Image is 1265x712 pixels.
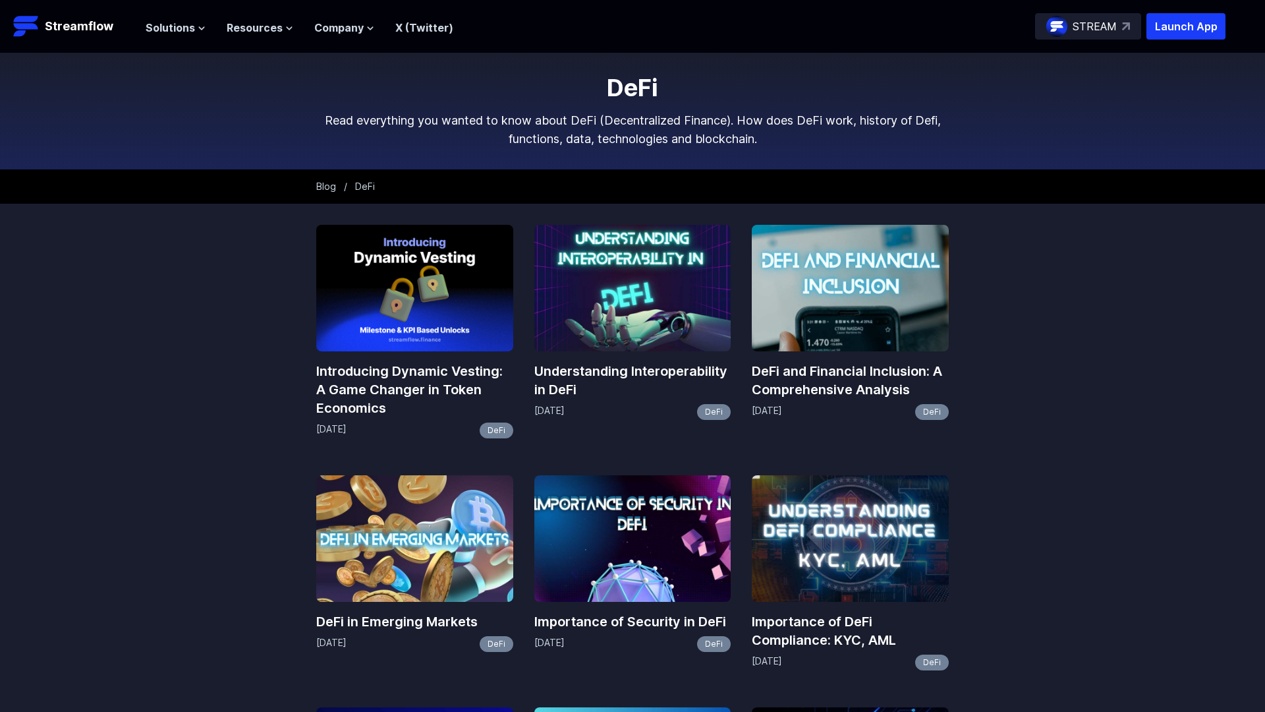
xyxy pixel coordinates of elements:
[534,612,731,631] a: Importance of Security in DeFi
[13,13,132,40] a: Streamflow
[146,20,206,36] button: Solutions
[316,362,513,417] a: Introducing Dynamic Vesting: A Game Changer in Token Economics
[752,362,949,399] a: DeFi and Financial Inclusion: A Comprehensive Analysis
[146,20,195,36] span: Solutions
[534,636,565,652] p: [DATE]
[316,423,347,438] p: [DATE]
[915,655,949,670] a: DeFi
[316,225,513,351] img: Introducing Dynamic Vesting: A Game Changer in Token Economics
[316,612,513,631] a: DeFi in Emerging Markets
[480,423,513,438] a: DeFi
[752,225,949,351] img: DeFi and Financial Inclusion: A Comprehensive Analysis
[752,655,782,670] p: [DATE]
[1122,22,1130,30] img: top-right-arrow.svg
[316,181,336,192] a: Blog
[1073,18,1117,34] p: STREAM
[1035,13,1141,40] a: STREAM
[480,636,513,652] a: DeFi
[697,636,731,652] a: DeFi
[227,20,283,36] span: Resources
[752,475,949,602] img: Importance of DeFi Compliance: KYC, AML
[227,20,293,36] button: Resources
[314,20,374,36] button: Company
[1046,16,1067,37] img: streamflow-logo-circle.png
[13,13,40,40] img: Streamflow Logo
[316,74,949,101] h1: DeFi
[45,17,113,36] p: Streamflow
[534,475,731,602] img: Importance of Security in DeFi
[534,404,565,420] p: [DATE]
[915,404,949,420] a: DeFi
[534,225,731,351] img: Understanding Interoperability in DeFi
[314,20,364,36] span: Company
[534,362,731,399] a: Understanding Interoperability in DeFi
[355,181,375,192] span: DeFi
[316,475,513,602] img: DeFi in Emerging Markets
[395,21,453,34] a: X (Twitter)
[752,404,782,420] p: [DATE]
[316,636,347,652] p: [DATE]
[697,404,731,420] a: DeFi
[316,111,949,148] p: Read everything you wanted to know about DeFi (Decentralized Finance). How does DeFi work, histor...
[752,612,949,649] a: Importance of DeFi Compliance: KYC, AML
[1146,13,1225,40] button: Launch App
[344,181,347,192] span: /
